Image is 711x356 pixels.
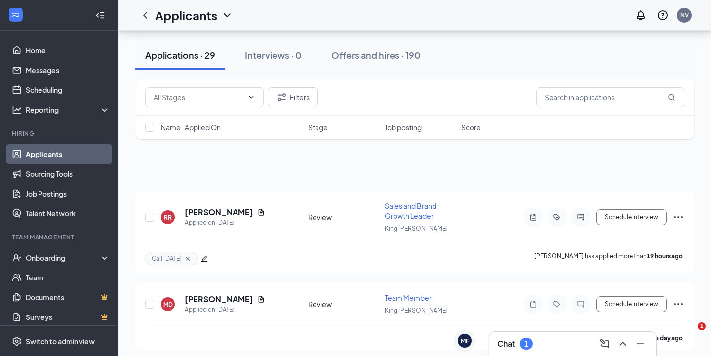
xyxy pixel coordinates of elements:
[599,338,611,350] svg: ComposeMessage
[257,208,265,216] svg: Document
[385,122,422,132] span: Job posting
[26,40,110,60] a: Home
[617,338,629,350] svg: ChevronUp
[26,164,110,184] a: Sourcing Tools
[698,322,706,330] span: 1
[385,307,448,314] span: King [PERSON_NAME]
[527,300,539,308] svg: Note
[647,252,683,260] b: 19 hours ago
[635,9,647,21] svg: Notifications
[201,255,208,262] span: edit
[26,60,110,80] a: Messages
[185,207,253,218] h5: [PERSON_NAME]
[385,225,448,232] span: King [PERSON_NAME]
[26,307,110,327] a: SurveysCrown
[139,9,151,21] svg: ChevronLeft
[634,338,646,350] svg: Minimize
[276,91,288,103] svg: Filter
[385,293,432,302] span: Team Member
[145,49,215,61] div: Applications · 29
[26,268,110,287] a: Team
[185,305,265,315] div: Applied on [DATE]
[164,213,172,222] div: RR
[26,336,95,346] div: Switch to admin view
[154,92,243,103] input: All Stages
[536,87,684,107] input: Search in applications
[461,122,481,132] span: Score
[161,122,221,132] span: Name · Applied On
[12,105,22,115] svg: Analysis
[257,295,265,303] svg: Document
[245,49,302,61] div: Interviews · 0
[657,9,669,21] svg: QuestionInfo
[26,80,110,100] a: Scheduling
[26,184,110,203] a: Job Postings
[575,213,587,221] svg: ActiveChat
[575,300,587,308] svg: ChatInactive
[308,299,379,309] div: Review
[668,93,675,101] svg: MagnifyingGlass
[11,10,21,20] svg: WorkstreamLogo
[26,144,110,164] a: Applicants
[12,253,22,263] svg: UserCheck
[26,253,102,263] div: Onboarding
[152,254,182,263] span: Call [DATE]
[527,213,539,221] svg: ActiveNote
[308,212,379,222] div: Review
[672,211,684,223] svg: Ellipses
[95,10,105,20] svg: Collapse
[461,337,469,345] div: MF
[551,213,563,221] svg: ActiveTag
[12,233,108,241] div: Team Management
[247,93,255,101] svg: ChevronDown
[12,129,108,138] div: Hiring
[596,296,667,312] button: Schedule Interview
[497,338,515,349] h3: Chat
[163,300,173,309] div: MD
[385,201,436,220] span: Sales and Brand Growth Leader
[308,122,328,132] span: Stage
[331,49,421,61] div: Offers and hires · 190
[185,294,253,305] h5: [PERSON_NAME]
[672,298,684,310] svg: Ellipses
[12,336,22,346] svg: Settings
[551,300,563,308] svg: Tag
[184,255,192,263] svg: Cross
[221,9,233,21] svg: ChevronDown
[615,336,631,352] button: ChevronUp
[677,322,701,346] iframe: Intercom live chat
[596,209,667,225] button: Schedule Interview
[597,336,613,352] button: ComposeMessage
[534,252,684,265] p: [PERSON_NAME] has applied more than .
[268,87,318,107] button: Filter Filters
[680,11,689,19] div: NV
[26,203,110,223] a: Talent Network
[185,218,265,228] div: Applied on [DATE]
[524,340,528,348] div: 1
[26,105,111,115] div: Reporting
[632,336,648,352] button: Minimize
[26,287,110,307] a: DocumentsCrown
[655,334,683,342] b: a day ago
[155,7,217,24] h1: Applicants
